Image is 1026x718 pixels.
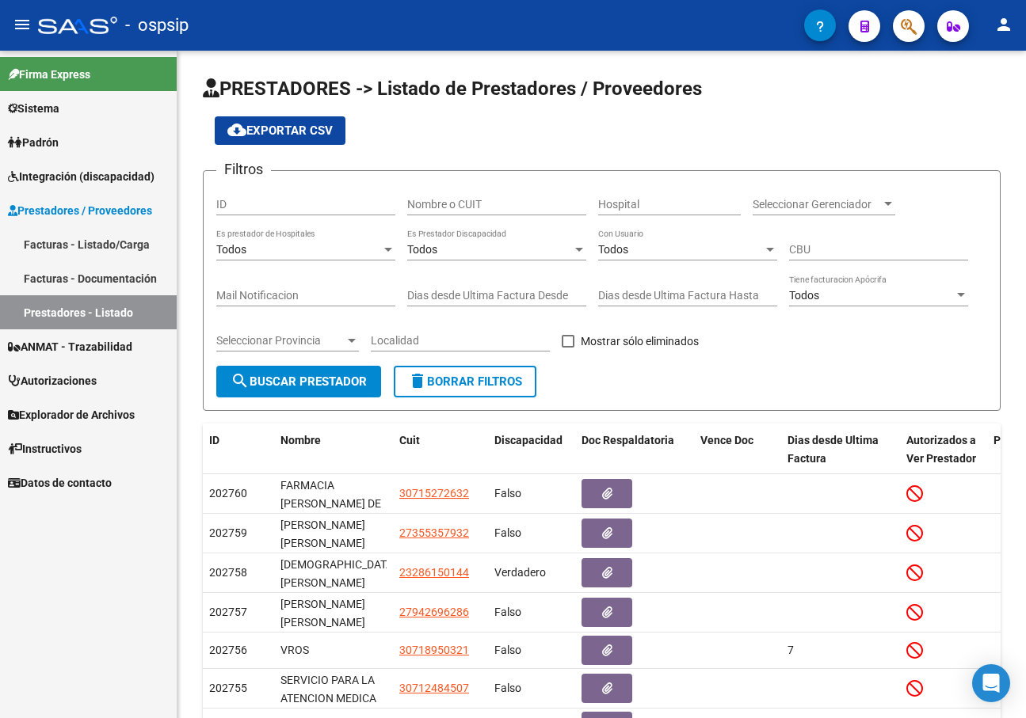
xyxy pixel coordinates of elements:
span: ANMAT - Trazabilidad [8,338,132,355]
datatable-header-cell: Doc Respaldatoria [575,424,694,476]
span: Falso [494,606,521,618]
span: PRESTADORES -> Listado de Prestadores / Proveedores [203,78,702,100]
span: Datos de contacto [8,474,112,492]
div: [PERSON_NAME] [PERSON_NAME] [280,516,387,549]
span: Verdadero [494,566,546,579]
mat-icon: delete [408,371,427,390]
span: 202759 [209,526,247,539]
button: Borrar Filtros [394,366,536,397]
button: Buscar Prestador [216,366,381,397]
span: Falso [494,526,521,539]
span: Firma Express [8,66,90,83]
span: Autorizaciones [8,372,97,389]
datatable-header-cell: Autorizados a Ver Prestador [900,424,987,476]
span: 202760 [209,487,247,500]
span: Seleccionar Gerenciador [753,198,881,211]
button: Exportar CSV [215,116,345,145]
span: Vence Doc [700,434,753,446]
span: Autorizados a Ver Prestador [906,434,976,465]
span: Dias desde Ultima Factura [788,434,879,465]
span: Padrón [8,134,59,151]
span: Nombre [280,434,321,446]
span: Falso [494,682,521,694]
div: SERVICIO PARA LA ATENCION MEDICA DE LA COMUNIDAD DE GENERAL LAGOS (SAMCO) [280,671,387,705]
datatable-header-cell: Nombre [274,424,393,476]
span: ID [209,434,219,446]
span: Discapacidad [494,434,563,446]
span: 7 [788,644,794,656]
div: VROS [280,641,387,659]
datatable-header-cell: Cuit [393,424,488,476]
datatable-header-cell: ID [203,424,274,476]
datatable-header-cell: Vence Doc [694,424,781,476]
span: Prestadores / Proveedores [8,202,152,219]
datatable-header-cell: Discapacidad [488,424,575,476]
span: Borrar Filtros [408,374,522,389]
span: Exportar CSV [227,123,333,138]
span: 202755 [209,682,247,694]
span: Todos [407,243,437,256]
span: Buscar Prestador [231,374,367,389]
span: 27942696286 [399,606,469,618]
span: Cuit [399,434,420,446]
h3: Filtros [216,158,271,180]
mat-icon: person [994,15,1013,34]
span: 202757 [209,606,247,618]
div: FARMACIA [PERSON_NAME] DE POLVORINES SCS [280,477,387,510]
mat-icon: search [231,371,250,390]
span: 30712484507 [399,682,469,694]
span: Doc Respaldatoria [582,434,674,446]
span: 27355357932 [399,526,469,539]
span: Integración (discapacidad) [8,168,154,185]
span: Todos [598,243,628,256]
span: 30715272632 [399,487,469,500]
div: Open Intercom Messenger [972,664,1010,702]
span: 23286150144 [399,566,469,579]
span: - ospsip [125,8,189,43]
mat-icon: menu [13,15,32,34]
span: Sistema [8,100,59,117]
span: 202756 [209,644,247,656]
span: Falso [494,487,521,500]
span: Seleccionar Provincia [216,334,345,348]
span: Todos [216,243,246,256]
span: Todos [789,289,819,302]
datatable-header-cell: Dias desde Ultima Factura [781,424,900,476]
div: [DEMOGRAPHIC_DATA][PERSON_NAME] [280,556,387,589]
mat-icon: cloud_download [227,120,246,139]
span: 202758 [209,566,247,579]
span: Falso [494,644,521,656]
span: Explorador de Archivos [8,406,135,424]
span: Mostrar sólo eliminados [581,332,699,351]
div: [PERSON_NAME] [PERSON_NAME] [280,595,387,629]
span: 30718950321 [399,644,469,656]
span: Instructivos [8,440,82,458]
